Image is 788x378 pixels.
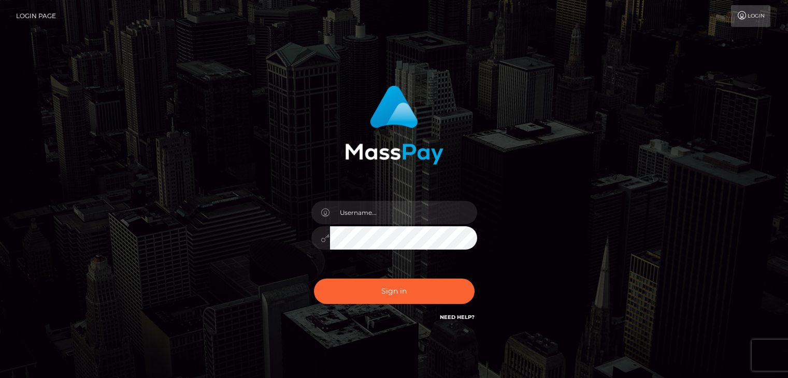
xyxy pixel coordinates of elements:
img: MassPay Login [345,85,443,165]
a: Login Page [16,5,56,27]
input: Username... [330,201,477,224]
button: Sign in [314,279,475,304]
a: Need Help? [440,314,475,321]
a: Login [731,5,770,27]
